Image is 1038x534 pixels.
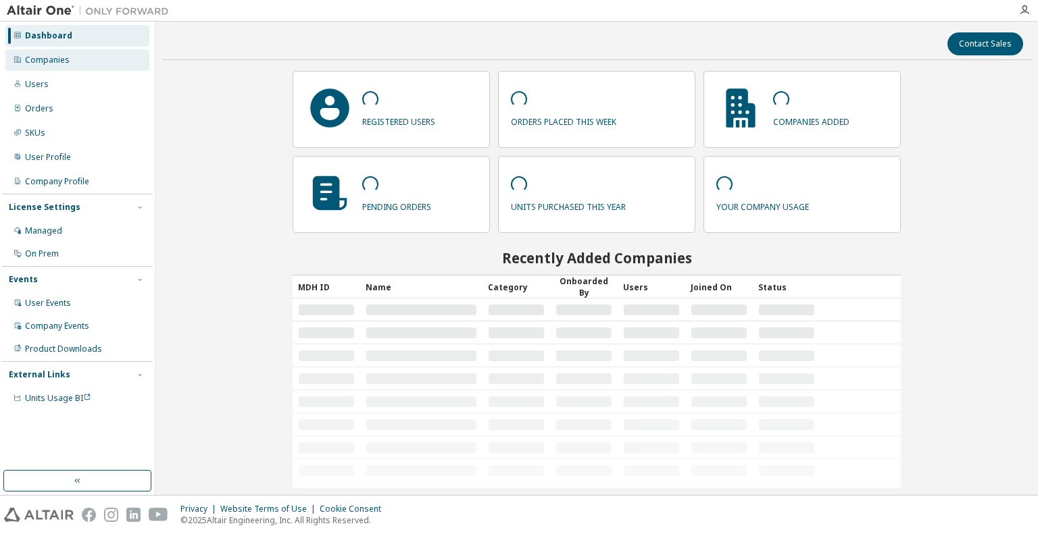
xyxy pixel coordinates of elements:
[293,249,901,267] h2: Recently Added Companies
[25,128,45,138] div: SKUs
[25,176,89,187] div: Company Profile
[126,508,141,522] img: linkedin.svg
[25,152,71,163] div: User Profile
[25,321,89,331] div: Company Events
[25,103,53,114] div: Orders
[362,197,431,213] p: pending orders
[298,276,355,298] div: MDH ID
[511,112,616,128] p: orders placed this week
[7,4,176,18] img: Altair One
[25,344,102,354] div: Product Downloads
[773,112,849,128] p: companies added
[758,276,815,298] div: Status
[9,369,70,380] div: External Links
[362,112,435,128] p: registered users
[220,504,320,514] div: Website Terms of Use
[320,504,389,514] div: Cookie Consent
[25,392,91,404] span: Units Usage BI
[4,508,74,522] img: altair_logo.svg
[511,197,626,213] p: units purchased this year
[623,276,680,298] div: Users
[691,276,747,298] div: Joined On
[25,55,70,65] div: Companies
[104,508,118,522] img: instagram.svg
[25,248,59,259] div: On Prem
[149,508,168,522] img: youtube.svg
[9,274,38,285] div: Events
[947,32,1023,55] button: Contact Sales
[555,275,612,298] div: Onboarded By
[25,298,71,309] div: User Events
[716,197,809,213] p: your company usage
[180,514,389,526] p: © 2025 Altair Engineering, Inc. All Rights Reserved.
[82,508,96,522] img: facebook.svg
[25,30,72,41] div: Dashboard
[180,504,220,514] div: Privacy
[25,79,49,90] div: Users
[25,225,62,236] div: Managed
[488,276,545,298] div: Category
[366,276,477,298] div: Name
[9,202,80,213] div: License Settings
